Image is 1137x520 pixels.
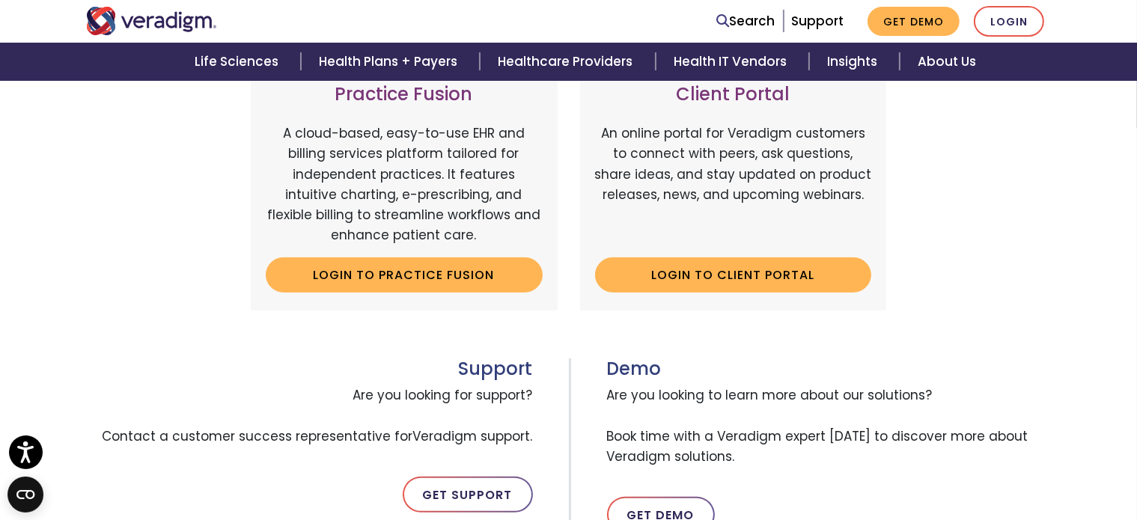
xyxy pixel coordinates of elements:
[595,123,872,245] p: An online portal for Veradigm customers to connect with peers, ask questions, share ideas, and st...
[868,7,960,36] a: Get Demo
[86,358,533,380] h3: Support
[595,84,872,105] h3: Client Portal
[607,379,1052,473] span: Are you looking to learn more about our solutions? Book time with a Veradigm expert [DATE] to dis...
[177,43,301,81] a: Life Sciences
[656,43,809,81] a: Health IT Vendors
[7,477,43,513] button: Open CMP widget
[413,427,533,445] span: Veradigm support.
[266,257,543,292] a: Login to Practice Fusion
[266,123,543,245] p: A cloud-based, easy-to-use EHR and billing services platform tailored for independent practices. ...
[717,11,775,31] a: Search
[974,6,1044,37] a: Login
[301,43,480,81] a: Health Plans + Payers
[403,477,533,513] a: Get Support
[850,413,1119,502] iframe: Drift Chat Widget
[791,12,844,30] a: Support
[480,43,655,81] a: Healthcare Providers
[809,43,900,81] a: Insights
[900,43,994,81] a: About Us
[607,358,1052,380] h3: Demo
[266,84,543,105] h3: Practice Fusion
[595,257,872,292] a: Login to Client Portal
[86,379,533,453] span: Are you looking for support? Contact a customer success representative for
[86,7,217,35] img: Veradigm logo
